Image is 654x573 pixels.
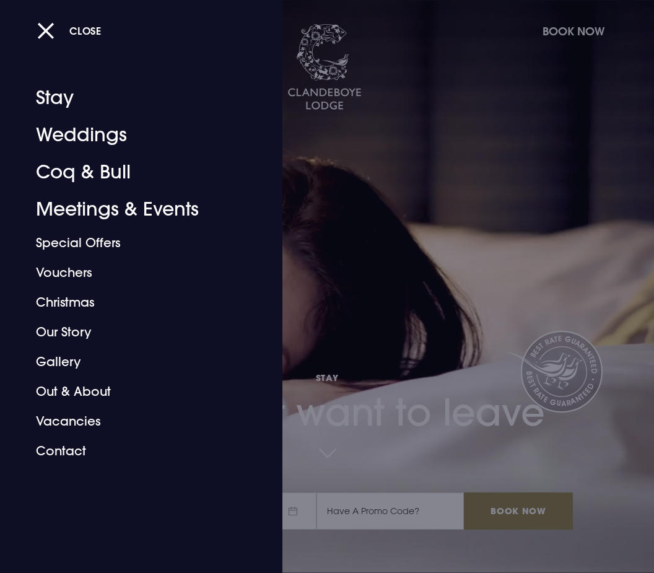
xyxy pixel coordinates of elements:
a: Vacancies [36,406,230,436]
a: Weddings [36,116,230,154]
a: Coq & Bull [36,154,230,191]
a: Christmas [36,287,230,317]
a: Vouchers [36,258,230,287]
span: Close [69,24,102,37]
a: Stay [36,79,230,116]
a: Out & About [36,377,230,406]
a: Meetings & Events [36,191,230,228]
a: Gallery [36,347,230,377]
a: Contact [36,436,230,466]
a: Special Offers [36,228,230,258]
button: Close [37,18,102,43]
a: Our Story [36,317,230,347]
